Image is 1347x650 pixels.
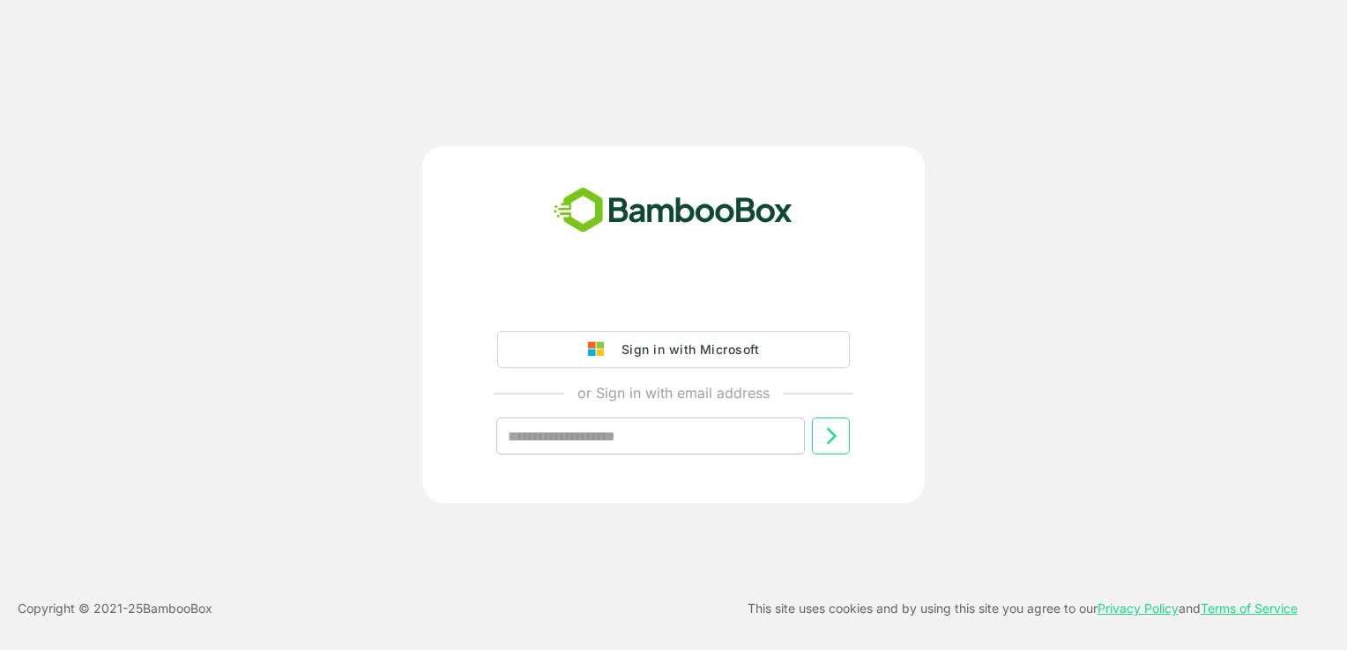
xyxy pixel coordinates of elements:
[748,598,1298,619] p: This site uses cookies and by using this site you agree to our and
[544,181,802,240] img: bamboobox
[497,331,850,368] button: Sign in with Microsoft
[1201,601,1298,616] a: Terms of Service
[613,338,759,361] div: Sign in with Microsoft
[588,342,613,358] img: google
[1098,601,1179,616] a: Privacy Policy
[577,382,770,403] p: or Sign in with email address
[18,598,212,619] p: Copyright © 2021- 25 BambooBox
